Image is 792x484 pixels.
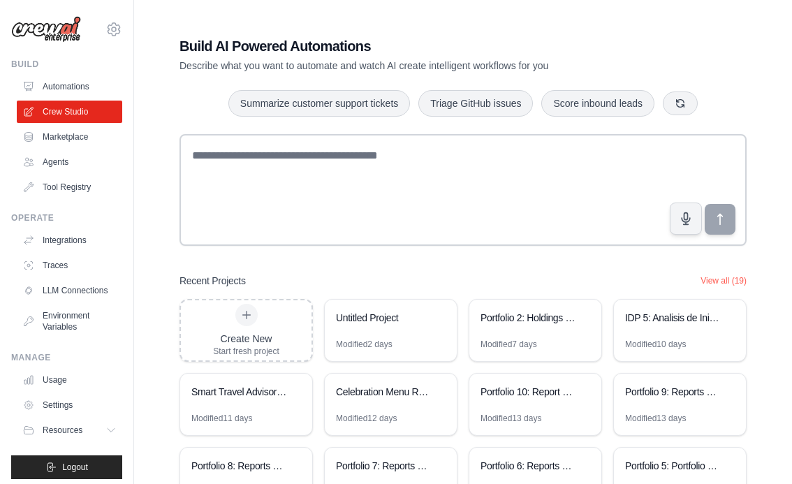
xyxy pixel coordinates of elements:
img: Logo [11,16,81,43]
div: Portfolio 6: Reports 1 - Portfolio Optimization - Automation 1: Initiative Lists [481,459,576,473]
a: Settings [17,394,122,416]
div: IDP 5: Analisis de Iniciativas - Casos de Exito y Evaluacion EVA [625,311,721,325]
button: Click to speak your automation idea [670,203,702,235]
div: Modified 10 days [625,339,686,350]
a: Integrations [17,229,122,251]
div: Operate [11,212,122,223]
div: Portfolio 8: Reports 3 - Portfolio Investment Optimization Reports Generator [191,459,287,473]
button: View all (19) [701,275,747,286]
div: Modified 13 days [481,413,541,424]
a: Agents [17,151,122,173]
div: Celebration Menu Recommendation Platform [336,385,432,399]
a: Traces [17,254,122,277]
div: Smart Travel Advisory Assistant [191,385,287,399]
div: Modified 2 days [336,339,393,350]
h3: Recent Projects [179,274,246,288]
div: Modified 11 days [191,413,252,424]
button: Resources [17,419,122,441]
div: Modified 13 days [625,413,686,424]
div: Create New [213,332,279,346]
span: Resources [43,425,82,436]
button: Summarize customer support tickets [228,90,410,117]
button: Triage GitHub issues [418,90,533,117]
button: Logout [11,455,122,479]
a: LLM Connections [17,279,122,302]
div: Manage [11,352,122,363]
div: Modified 12 days [336,413,397,424]
div: Untitled Project [336,311,432,325]
div: Start fresh project [213,346,279,357]
button: Score inbound leads [541,90,654,117]
div: Build [11,59,122,70]
button: Get new suggestions [663,91,698,115]
span: Logout [62,462,88,473]
a: Environment Variables [17,305,122,338]
div: Portfolio 7: Reports 2 - Initiatives KPIs [336,459,432,473]
div: Portfolio 2: Holdings Batch Analyzer [481,311,576,325]
div: Portfolio 9: Reports 4 - Portfolio Investment Roadmap Generator [625,385,721,399]
a: Marketplace [17,126,122,148]
a: Crew Studio [17,101,122,123]
a: Tool Registry [17,176,122,198]
p: Describe what you want to automate and watch AI create intelligent workflows for you [179,59,649,73]
h1: Build AI Powered Automations [179,36,649,56]
a: Usage [17,369,122,391]
div: Portfolio 10: Report 5 - TSR and EVA overall impact [481,385,576,399]
div: Portfolio 5: Portfolio Management Strategy Automation [625,459,721,473]
div: Modified 7 days [481,339,537,350]
a: Automations [17,75,122,98]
